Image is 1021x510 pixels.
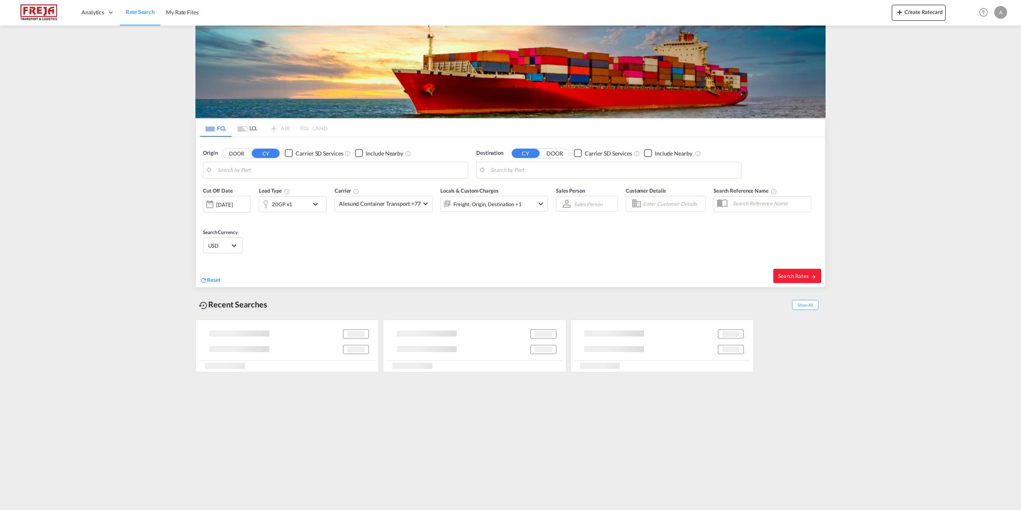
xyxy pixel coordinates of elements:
span: My Rate Files [166,9,199,16]
span: Show All [792,300,818,310]
div: Carrier SD Services [585,150,632,158]
input: Search Reference Name [729,197,811,209]
md-icon: icon-chevron-down [536,199,546,209]
md-icon: icon-plus 400-fg [895,7,905,17]
input: Enter Customer Details [643,198,703,210]
button: icon-plus 400-fgCreate Ratecard [892,5,946,21]
span: Search Currency [203,229,238,235]
button: DOOR [541,149,569,158]
span: Analytics [81,8,104,16]
div: Freight Origin Destination Factory Stuffing [453,199,522,210]
span: Load Type [259,187,290,194]
span: Destination [476,149,503,157]
span: Search Reference Name [714,187,777,194]
md-select: Select Currency: $ USDUnited States Dollar [207,240,238,251]
div: A [994,6,1007,19]
button: CY [252,149,280,158]
span: Carrier [335,187,359,194]
button: CY [512,149,540,158]
span: Search Rates [778,273,816,279]
md-icon: Your search will be saved by the below given name [771,188,777,195]
input: Search by Port [217,164,464,176]
input: Search by Port [491,164,737,176]
div: icon-refreshReset [200,276,221,285]
div: Origin DOOR CY Checkbox No InkUnchecked: Search for CY (Container Yard) services for all selected... [196,137,825,287]
md-checkbox: Checkbox No Ink [574,149,632,158]
span: Help [977,6,990,19]
md-pagination-wrapper: Use the left and right arrow keys to navigate between tabs [200,119,327,137]
div: Recent Searches [195,295,270,313]
div: Help [977,6,994,20]
md-icon: icon-chevron-down [311,199,324,209]
md-tab-item: LCL [232,119,264,137]
div: 20GP x1 [272,199,292,210]
md-icon: Unchecked: Search for CY (Container Yard) services for all selected carriers.Checked : Search for... [634,150,640,157]
button: DOOR [223,149,250,158]
img: LCL+%26+FCL+BACKGROUND.png [195,26,826,118]
md-checkbox: Checkbox No Ink [355,149,403,158]
div: 20GP x1icon-chevron-down [259,196,327,212]
span: Reset [207,276,221,283]
img: 586607c025bf11f083711d99603023e7.png [12,4,66,22]
div: [DATE] [216,201,233,208]
md-checkbox: Checkbox No Ink [285,149,343,158]
md-icon: icon-refresh [200,277,207,284]
md-icon: The selected Trucker/Carrierwill be displayed in the rate results If the rates are from another f... [353,188,359,195]
div: Freight Origin Destination Factory Stuffingicon-chevron-down [440,196,548,212]
div: [DATE] [203,196,251,213]
md-checkbox: Checkbox No Ink [644,149,692,158]
md-icon: icon-information-outline [284,188,290,195]
span: Cut Off Date [203,187,233,194]
span: Origin [203,149,217,157]
div: Include Nearby [366,150,403,158]
md-icon: Unchecked: Search for CY (Container Yard) services for all selected carriers.Checked : Search for... [345,150,351,157]
md-icon: icon-arrow-right [811,274,816,280]
md-icon: icon-backup-restore [199,301,208,310]
md-icon: Unchecked: Ignores neighbouring ports when fetching rates.Checked : Includes neighbouring ports w... [695,150,701,157]
span: Sales Person [556,187,585,194]
md-icon: Unchecked: Ignores neighbouring ports when fetching rates.Checked : Includes neighbouring ports w... [405,150,411,157]
span: Rate Search [126,8,155,15]
span: Alesund Container Transport +77 [339,200,421,208]
button: Search Ratesicon-arrow-right [773,269,821,283]
div: Include Nearby [655,150,692,158]
md-datepicker: Select [203,212,209,223]
md-tab-item: FCL [200,119,232,137]
span: Customer Details [626,187,666,194]
div: Carrier SD Services [296,150,343,158]
span: USD [208,242,231,249]
md-select: Sales Person [573,198,603,210]
span: Locals & Custom Charges [440,187,499,194]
